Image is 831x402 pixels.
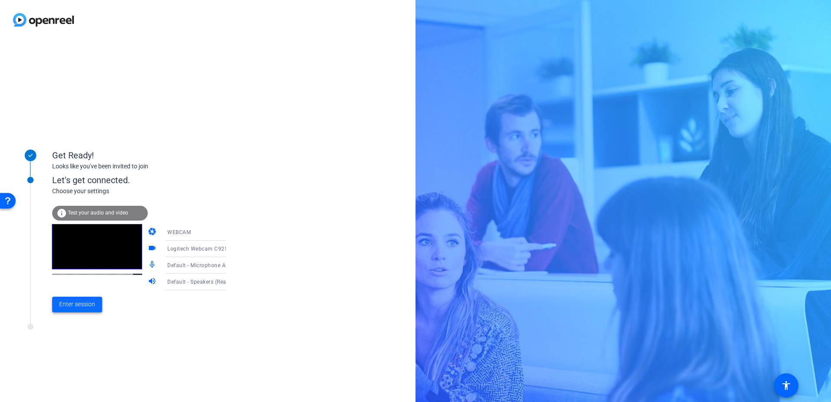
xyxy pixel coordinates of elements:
span: Default - Speakers (Realtek(R) Audio) [167,278,261,285]
mat-icon: accessibility [781,380,791,391]
span: WEBCAM [167,229,191,235]
span: Test your audio and video [68,210,128,216]
mat-icon: mic_none [148,260,158,271]
div: Looks like you've been invited to join [52,162,226,171]
div: Choose your settings [52,187,244,196]
span: Default - Microphone Array (Realtek(R) Audio) [167,261,283,268]
span: Logitech Webcam C925e (046d:085b) [167,245,264,252]
mat-icon: camera [148,227,158,238]
mat-icon: volume_up [148,277,158,287]
div: Get Ready! [52,149,226,162]
mat-icon: info [57,208,67,218]
div: Let's get connected. [52,174,244,187]
span: Enter session [59,300,95,309]
button: Enter session [52,297,102,312]
mat-icon: videocam [148,244,158,254]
